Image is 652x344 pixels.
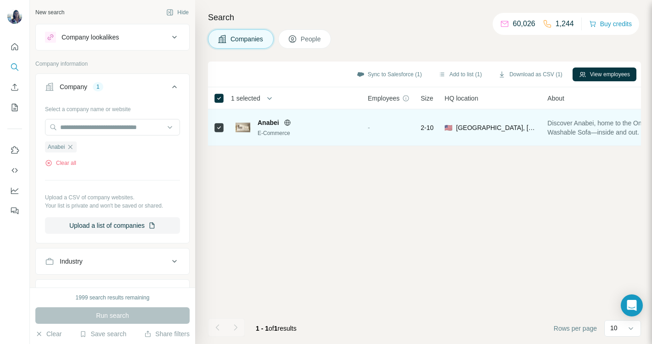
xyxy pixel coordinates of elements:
[36,26,189,48] button: Company lookalikes
[7,59,22,75] button: Search
[301,34,322,44] span: People
[76,293,150,302] div: 1999 search results remaining
[573,68,636,81] button: View employees
[48,143,65,151] span: Anabei
[432,68,489,81] button: Add to list (1)
[231,94,260,103] span: 1 selected
[7,162,22,179] button: Use Surfe API
[444,94,478,103] span: HQ location
[621,294,643,316] div: Open Intercom Messenger
[7,39,22,55] button: Quick start
[610,323,618,333] p: 10
[589,17,632,30] button: Buy credits
[236,123,250,132] img: Logo of Anabei
[492,68,568,81] button: Download as CSV (1)
[547,94,564,103] span: About
[36,282,189,304] button: HQ location
[93,83,103,91] div: 1
[62,33,119,42] div: Company lookalikes
[7,142,22,158] button: Use Surfe on LinkedIn
[258,129,357,137] div: E-Commerce
[45,102,180,113] div: Select a company name or website
[45,217,180,234] button: Upload a list of companies
[256,325,269,332] span: 1 - 1
[45,159,76,167] button: Clear all
[368,124,370,131] span: -
[421,94,433,103] span: Size
[79,329,126,338] button: Save search
[7,203,22,219] button: Feedback
[554,324,597,333] span: Rows per page
[36,76,189,102] button: Company1
[7,182,22,199] button: Dashboard
[556,18,574,29] p: 1,244
[368,94,399,103] span: Employees
[274,325,278,332] span: 1
[60,82,87,91] div: Company
[208,11,641,24] h4: Search
[258,118,279,127] span: Anabei
[269,325,274,332] span: of
[35,8,64,17] div: New search
[7,79,22,96] button: Enrich CSV
[144,329,190,338] button: Share filters
[45,202,180,210] p: Your list is private and won't be saved or shared.
[35,329,62,338] button: Clear
[350,68,428,81] button: Sync to Salesforce (1)
[60,257,83,266] div: Industry
[36,250,189,272] button: Industry
[513,18,535,29] p: 60,026
[256,325,297,332] span: results
[230,34,264,44] span: Companies
[456,123,536,132] span: [GEOGRAPHIC_DATA], [US_STATE]
[444,123,452,132] span: 🇺🇸
[35,60,190,68] p: Company information
[7,99,22,116] button: My lists
[7,9,22,24] img: Avatar
[421,123,433,132] span: 2-10
[160,6,195,19] button: Hide
[45,193,180,202] p: Upload a CSV of company websites.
